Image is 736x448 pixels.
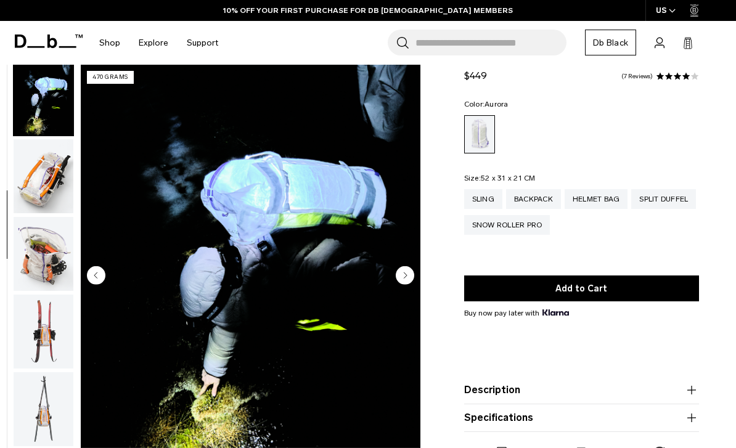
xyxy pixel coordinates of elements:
button: Specifications [464,410,699,425]
a: Db Black [585,30,636,55]
button: Add to Cart [464,275,699,301]
a: Aurora [464,115,495,153]
a: Helmet Bag [565,189,628,209]
span: 52 x 31 x 21 CM [481,174,536,182]
a: Split Duffel [631,189,696,209]
img: {"height" => 20, "alt" => "Klarna"} [542,309,569,316]
img: Weigh_Lighter_Backpack_25L_9.png [14,372,73,446]
nav: Main Navigation [90,21,227,65]
button: Previous slide [87,266,105,287]
span: $449 [464,70,487,81]
button: Next slide [396,266,414,287]
img: Weigh_Lighter_Backpack_25L_8.png [14,295,73,369]
button: Weigh Lighter Backpack 25L Aurora [13,62,74,137]
button: Weigh_Lighter_Backpack_25L_8.png [13,294,74,369]
legend: Size: [464,174,536,182]
button: Weigh_Lighter_Backpack_25L_7.png [13,216,74,291]
a: Shop [99,21,120,65]
a: Sling [464,189,502,209]
a: Explore [139,21,168,65]
a: Snow Roller Pro [464,215,550,235]
span: Buy now pay later with [464,307,569,319]
a: Support [187,21,218,65]
img: Weigh_Lighter_Backpack_25L_7.png [14,217,73,291]
button: Weigh_Lighter_Backpack_25L_6.png [13,139,74,214]
button: Description [464,383,699,397]
img: Weigh Lighter Backpack 25L Aurora [14,62,73,136]
legend: Color: [464,100,509,108]
p: 470 grams [87,71,134,84]
a: 7 reviews [621,73,653,79]
img: Weigh_Lighter_Backpack_25L_6.png [14,139,73,213]
a: 10% OFF YOUR FIRST PURCHASE FOR DB [DEMOGRAPHIC_DATA] MEMBERS [223,5,513,16]
a: Backpack [506,189,561,209]
button: Weigh_Lighter_Backpack_25L_9.png [13,372,74,447]
span: Aurora [485,100,509,108]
